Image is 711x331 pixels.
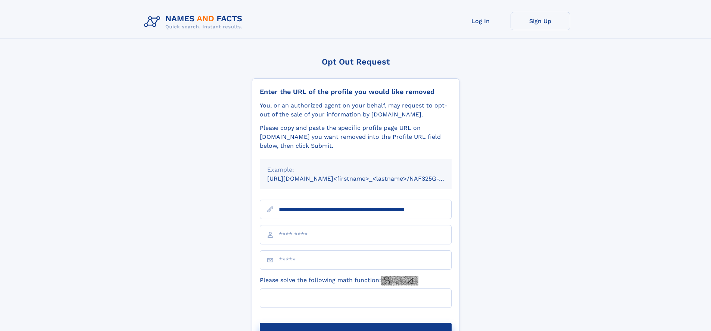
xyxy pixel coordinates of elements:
div: Please copy and paste the specific profile page URL on [DOMAIN_NAME] you want removed into the Pr... [260,124,452,150]
div: You, or an authorized agent on your behalf, may request to opt-out of the sale of your informatio... [260,101,452,119]
a: Log In [451,12,511,30]
img: Logo Names and Facts [141,12,249,32]
label: Please solve the following math function: [260,276,418,285]
div: Example: [267,165,444,174]
a: Sign Up [511,12,570,30]
small: [URL][DOMAIN_NAME]<firstname>_<lastname>/NAF325G-xxxxxxxx [267,175,466,182]
div: Opt Out Request [252,57,459,66]
div: Enter the URL of the profile you would like removed [260,88,452,96]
